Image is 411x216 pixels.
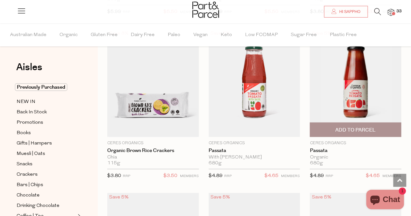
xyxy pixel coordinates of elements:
[310,148,401,154] a: Passata
[382,174,401,178] small: MEMBERS
[17,202,76,210] a: Drinking Chocolate
[193,24,208,46] span: Vegan
[16,62,42,79] a: Aisles
[17,140,52,147] span: Gifts | Hampers
[180,174,199,178] small: MEMBERS
[123,174,130,178] small: RRP
[325,174,333,178] small: RRP
[59,24,78,46] span: Organic
[15,83,67,91] span: Previously Purchased
[281,174,300,178] small: MEMBERS
[338,9,360,15] span: Hi Sappho
[224,174,232,178] small: RRP
[209,160,222,166] span: 680g
[17,119,43,127] span: Promotions
[17,191,76,199] a: Chocolate
[107,173,121,178] span: $3.80
[310,155,401,160] div: Organic
[17,83,76,91] a: Previously Purchased
[17,150,45,158] span: Muesli | Oats
[17,98,35,106] span: NEW IN
[17,108,76,116] a: Back In Stock
[17,202,59,210] span: Drinking Chocolate
[17,181,43,189] span: Bars | Chips
[330,24,357,46] span: Plastic Free
[310,29,401,137] img: Passata
[209,155,300,160] div: With [PERSON_NAME]
[163,172,177,180] span: $3.50
[245,24,278,46] span: Low FODMAP
[395,8,403,14] span: 33
[17,160,32,168] span: Snacks
[17,98,76,106] a: NEW IN
[168,24,180,46] span: Paleo
[17,129,31,137] span: Books
[17,150,76,158] a: Muesli | Oats
[310,193,333,202] div: Save 5%
[366,172,380,180] span: $4.65
[310,160,323,166] span: 680g
[107,140,199,146] p: Ceres Organics
[209,140,300,146] p: Ceres Organics
[310,122,401,137] button: Add To Parcel
[209,173,223,178] span: $4.89
[17,181,76,189] a: Bars | Chips
[131,24,155,46] span: Dairy Free
[91,24,118,46] span: Gluten Free
[17,119,76,127] a: Promotions
[107,193,131,202] div: Save 5%
[107,160,120,166] span: 115g
[16,60,42,74] span: Aisles
[209,148,300,154] a: Passata
[17,108,47,116] span: Back In Stock
[17,129,76,137] a: Books
[264,172,278,180] span: $4.65
[17,171,76,179] a: Crackers
[10,24,46,46] span: Australian Made
[310,173,324,178] span: $4.89
[221,24,232,46] span: Keto
[335,127,376,133] span: Add To Parcel
[107,155,199,160] div: Chia
[17,192,40,199] span: Chocolate
[324,6,368,18] a: Hi Sappho
[364,190,406,211] inbox-online-store-chat: Shopify online store chat
[17,160,76,168] a: Snacks
[209,29,300,137] img: Passata
[209,193,232,202] div: Save 5%
[17,139,76,147] a: Gifts | Hampers
[291,24,317,46] span: Sugar Free
[310,140,401,146] p: Ceres Organics
[388,9,394,16] a: 33
[107,29,199,137] img: Organic Brown Rice Crackers
[192,2,219,18] img: Part&Parcel
[17,171,38,179] span: Crackers
[107,148,199,154] a: Organic Brown Rice Crackers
